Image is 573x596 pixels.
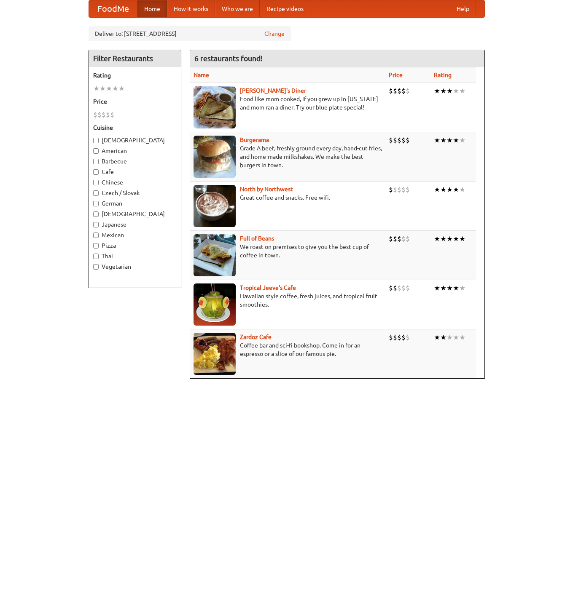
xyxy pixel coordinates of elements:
[137,0,167,17] a: Home
[447,136,453,145] li: ★
[93,211,99,217] input: [DEMOGRAPHIC_DATA]
[401,333,406,342] li: $
[106,110,110,119] li: $
[440,234,447,243] li: ★
[450,0,476,17] a: Help
[93,147,177,155] label: American
[194,185,236,227] img: north.jpg
[440,333,447,342] li: ★
[93,97,177,106] h5: Price
[240,334,272,340] a: Zardoz Cafe
[93,123,177,132] h5: Cuisine
[93,136,177,144] label: [DEMOGRAPHIC_DATA]
[440,283,447,293] li: ★
[453,333,459,342] li: ★
[389,234,393,243] li: $
[93,243,99,249] input: Pizza
[389,185,393,194] li: $
[93,252,177,260] label: Thai
[401,283,406,293] li: $
[194,193,382,202] p: Great coffee and snacks. Free wifi.
[447,283,453,293] li: ★
[389,333,393,342] li: $
[434,86,440,96] li: ★
[389,136,393,145] li: $
[453,86,459,96] li: ★
[397,86,401,96] li: $
[397,136,401,145] li: $
[453,234,459,243] li: ★
[93,159,99,164] input: Barbecue
[93,220,177,229] label: Japanese
[453,185,459,194] li: ★
[406,136,410,145] li: $
[434,283,440,293] li: ★
[240,186,293,192] a: North by Northwest
[447,333,453,342] li: ★
[93,241,177,250] label: Pizza
[459,185,465,194] li: ★
[459,333,465,342] li: ★
[401,234,406,243] li: $
[93,110,97,119] li: $
[89,50,181,67] h4: Filter Restaurants
[93,169,99,175] input: Cafe
[93,264,99,270] input: Vegetarian
[194,95,382,112] p: Food like mom cooked, if you grew up in [US_STATE] and mom ran a diner. Try our blue plate special!
[401,136,406,145] li: $
[406,333,410,342] li: $
[167,0,215,17] a: How it works
[447,185,453,194] li: ★
[453,283,459,293] li: ★
[447,86,453,96] li: ★
[393,283,397,293] li: $
[389,86,393,96] li: $
[93,138,99,143] input: [DEMOGRAPHIC_DATA]
[93,178,177,187] label: Chinese
[100,84,106,93] li: ★
[93,199,177,208] label: German
[194,72,209,78] a: Name
[406,185,410,194] li: $
[447,234,453,243] li: ★
[194,292,382,309] p: Hawaiian style coffee, fresh juices, and tropical fruit smoothies.
[406,283,410,293] li: $
[240,284,296,291] a: Tropical Jeeve's Cafe
[393,185,397,194] li: $
[397,234,401,243] li: $
[194,136,236,178] img: burgerama.jpg
[93,262,177,271] label: Vegetarian
[93,71,177,80] h5: Rating
[453,136,459,145] li: ★
[194,283,236,326] img: jeeves.jpg
[389,283,393,293] li: $
[406,86,410,96] li: $
[434,333,440,342] li: ★
[393,234,397,243] li: $
[240,87,306,94] b: [PERSON_NAME]'s Diner
[110,110,114,119] li: $
[194,333,236,375] img: zardoz.jpg
[397,333,401,342] li: $
[459,234,465,243] li: ★
[397,185,401,194] li: $
[397,283,401,293] li: $
[93,157,177,166] label: Barbecue
[112,84,118,93] li: ★
[102,110,106,119] li: $
[194,144,382,169] p: Grade A beef, freshly ground every day, hand-cut fries, and home-made milkshakes. We make the bes...
[194,234,236,276] img: beans.jpg
[97,110,102,119] li: $
[93,254,99,259] input: Thai
[93,168,177,176] label: Cafe
[240,136,269,143] b: Burgerama
[406,234,410,243] li: $
[240,235,274,242] b: Full of Beans
[194,54,263,62] ng-pluralize: 6 restaurants found!
[434,185,440,194] li: ★
[93,189,177,197] label: Czech / Slovak
[459,86,465,96] li: ★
